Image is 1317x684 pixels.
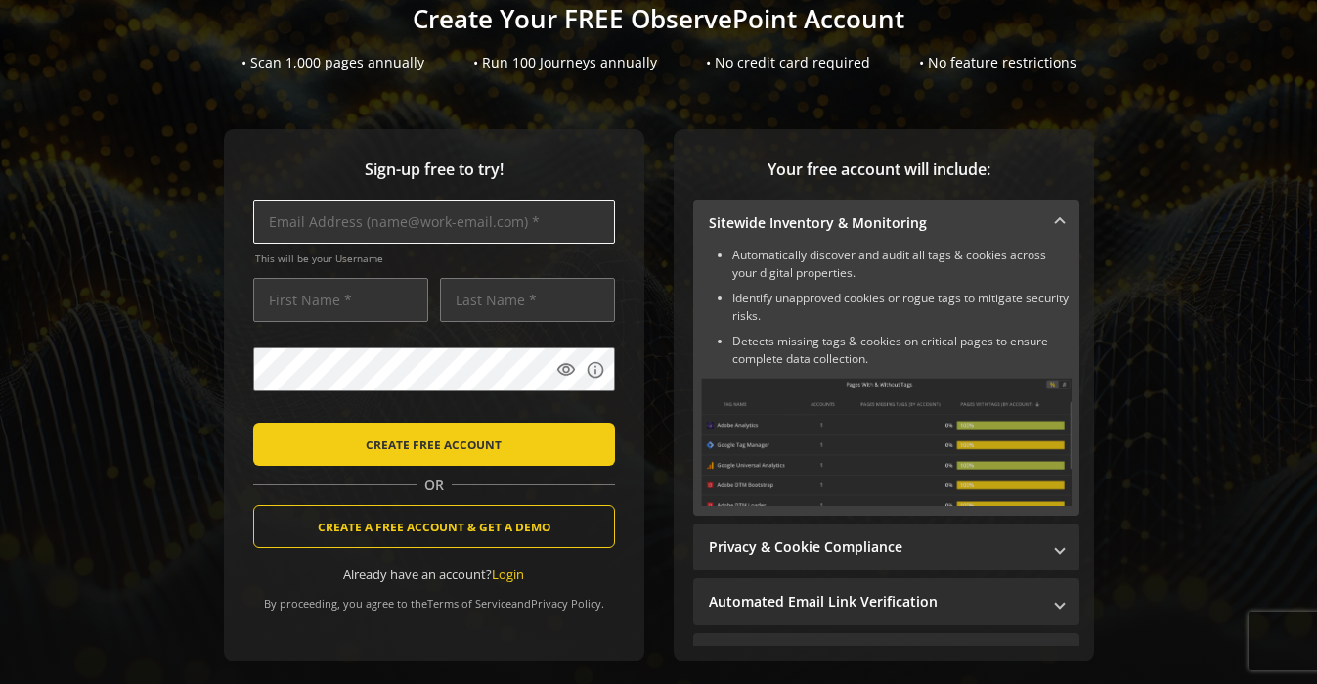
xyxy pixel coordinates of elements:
mat-expansion-panel-header: Sitewide Inventory & Monitoring [693,200,1079,247]
div: Sitewide Inventory & Monitoring [693,247,1079,516]
span: Your free account will include: [693,159,1065,181]
button: CREATE FREE ACCOUNT [253,423,615,466]
img: Sitewide Inventory & Monitoring [701,378,1072,506]
input: First Name * [253,278,428,322]
span: OR [417,476,452,495]
div: Already have an account? [253,566,615,584]
div: • Scan 1,000 pages annually [241,53,424,72]
mat-panel-title: Sitewide Inventory & Monitoring [709,213,1040,233]
mat-panel-title: Automated Email Link Verification [709,592,1040,612]
mat-expansion-panel-header: Privacy & Cookie Compliance [693,524,1079,570]
span: This will be your Username [255,251,615,265]
span: Sign-up free to try! [253,159,615,181]
li: Identify unapproved cookies or rogue tags to mitigate security risks. [732,290,1072,325]
div: • Run 100 Journeys annually [473,53,657,72]
a: Privacy Policy [531,596,601,611]
input: Last Name * [440,278,615,322]
a: Login [492,566,524,583]
mat-icon: visibility [556,360,576,380]
li: Detects missing tags & cookies on critical pages to ensure complete data collection. [732,333,1072,368]
button: CREATE A FREE ACCOUNT & GET A DEMO [253,505,615,548]
mat-expansion-panel-header: Automated Email Link Verification [693,578,1079,625]
a: Terms of Service [427,596,511,611]
mat-icon: info [586,360,605,380]
mat-panel-title: Privacy & Cookie Compliance [709,537,1040,557]
div: • No credit card required [706,53,870,72]
span: CREATE A FREE ACCOUNT & GET A DEMO [318,509,550,544]
span: CREATE FREE ACCOUNT [366,427,502,462]
div: • No feature restrictions [919,53,1076,72]
mat-expansion-panel-header: Performance Monitoring with Web Vitals [693,633,1079,680]
input: Email Address (name@work-email.com) * [253,200,615,244]
li: Automatically discover and audit all tags & cookies across your digital properties. [732,247,1072,282]
div: By proceeding, you agree to the and . [253,583,615,611]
